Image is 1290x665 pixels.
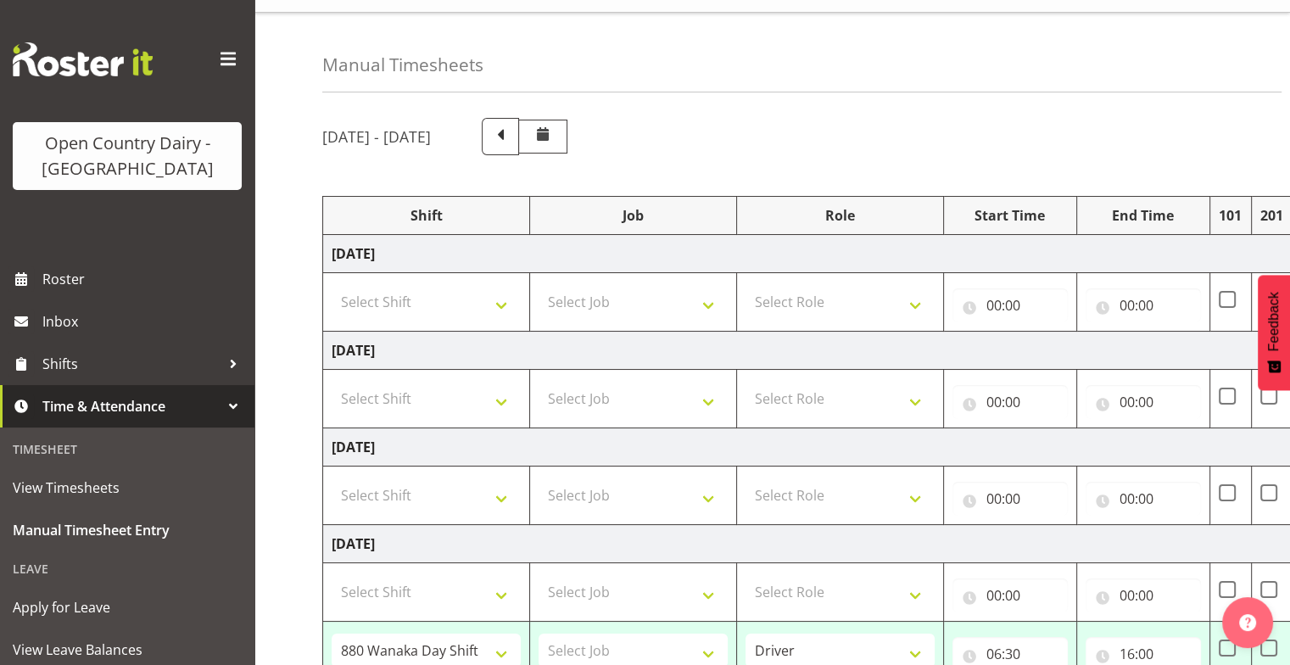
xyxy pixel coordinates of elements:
input: Click to select... [952,385,1068,419]
span: Time & Attendance [42,394,221,419]
span: View Leave Balances [13,637,242,662]
div: Timesheet [4,432,250,467]
div: 201 [1260,205,1284,226]
span: Manual Timesheet Entry [13,517,242,543]
div: Shift [332,205,521,226]
input: Click to select... [952,288,1068,322]
div: 101 [1219,205,1243,226]
div: Leave [4,551,250,586]
h4: Manual Timesheets [322,55,483,75]
span: Feedback [1266,292,1282,351]
div: Open Country Dairy - [GEOGRAPHIC_DATA] [30,131,225,182]
input: Click to select... [952,578,1068,612]
img: Rosterit website logo [13,42,153,76]
input: Click to select... [1086,288,1201,322]
span: Shifts [42,351,221,377]
h5: [DATE] - [DATE] [322,127,431,146]
span: View Timesheets [13,475,242,500]
div: Start Time [952,205,1068,226]
input: Click to select... [1086,578,1201,612]
span: Roster [42,266,246,292]
a: Manual Timesheet Entry [4,509,250,551]
span: Apply for Leave [13,595,242,620]
div: Job [539,205,728,226]
a: Apply for Leave [4,586,250,629]
input: Click to select... [1086,482,1201,516]
input: Click to select... [1086,385,1201,419]
div: Role [746,205,935,226]
a: View Timesheets [4,467,250,509]
button: Feedback - Show survey [1258,275,1290,390]
img: help-xxl-2.png [1239,614,1256,631]
span: Inbox [42,309,246,334]
div: End Time [1086,205,1201,226]
input: Click to select... [952,482,1068,516]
